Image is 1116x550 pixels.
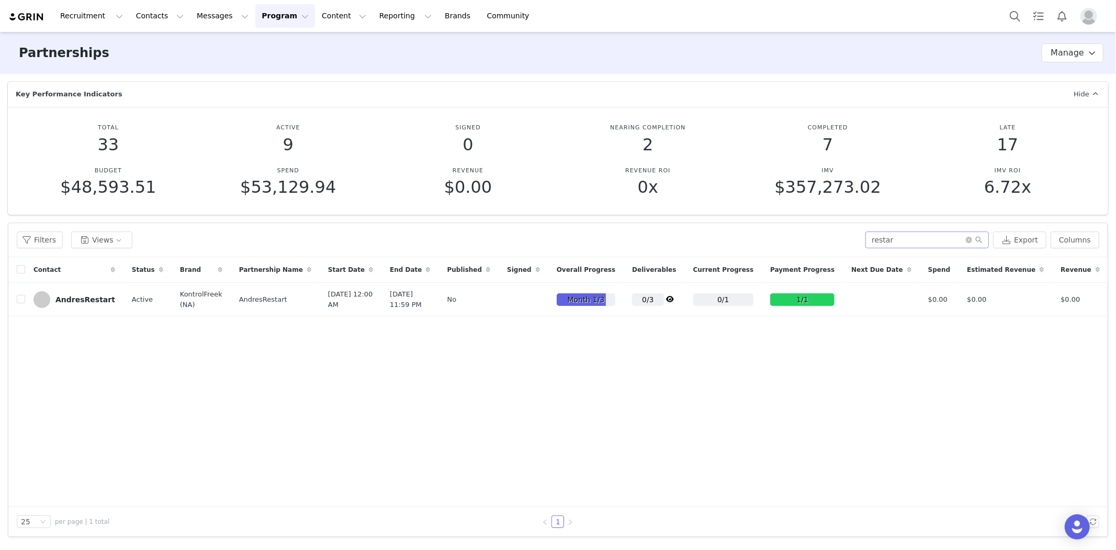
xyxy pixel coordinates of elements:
[564,515,577,528] li: Next Page
[205,167,372,175] p: Spend
[40,519,46,526] i: icon: down
[71,232,132,248] button: Views
[1051,4,1074,28] button: Notifications
[924,178,1091,196] p: 6.72x
[557,293,615,306] div: Month 1/3
[924,124,1091,133] p: Late
[481,4,540,28] a: Community
[447,294,457,305] span: No
[924,167,1091,175] p: IMV ROI
[390,265,422,274] span: End Date
[1080,8,1097,25] img: placeholder-profile.jpg
[54,4,129,28] button: Recruitment
[1067,82,1108,107] a: Hide
[25,135,192,154] p: 33
[567,519,573,525] i: icon: right
[21,516,30,527] div: 25
[744,124,911,133] p: Completed
[385,124,552,133] p: Signed
[19,43,109,62] h3: Partnerships
[928,265,951,274] span: Spend
[438,4,480,28] a: Brands
[180,289,222,310] span: KontrolFreek (NA)
[507,265,532,274] span: Signed
[564,124,731,133] p: Nearing Completion
[390,289,430,310] span: [DATE] 11:59 PM
[744,135,911,154] p: 7
[25,124,192,133] p: Total
[557,265,615,274] span: Overall Progress
[205,135,372,154] p: 9
[1051,232,1099,248] button: Columns
[770,265,835,274] span: Payment Progress
[55,517,109,526] span: per page | 1 total
[744,167,911,175] p: IMV
[564,167,731,175] p: Revenue ROI
[8,12,45,22] img: grin logo
[539,515,551,528] li: Previous Page
[928,294,948,305] span: $0.00
[693,265,754,274] span: Current Progress
[632,265,676,274] span: Deliverables
[865,232,989,248] input: Search...
[693,293,754,306] div: 0/1
[25,167,192,175] p: Budget
[1004,4,1027,28] button: Search
[1027,4,1050,28] a: Tasks
[385,135,552,154] p: 0
[444,177,492,197] span: $0.00
[632,293,663,306] div: 0/3
[542,519,548,525] i: icon: left
[975,236,983,244] i: icon: search
[1074,8,1108,25] button: Profile
[130,4,190,28] button: Contacts
[132,294,153,305] span: Active
[13,89,130,100] div: Key Performance Indicators
[180,265,201,274] span: Brand
[993,232,1046,248] button: Export
[132,265,155,274] span: Status
[239,294,287,305] span: AndresRestart
[17,232,63,248] button: Filters
[1051,47,1084,59] span: Manage
[33,265,61,274] span: Contact
[551,515,564,528] li: 1
[1042,43,1103,62] button: Manage
[255,4,315,28] button: Program
[60,177,156,197] span: $48,593.51
[315,4,373,28] button: Content
[564,178,731,196] p: 0x
[966,237,972,243] i: icon: close-circle
[240,177,336,197] span: $53,129.94
[770,293,835,306] div: 1/1
[924,135,1091,154] p: 17
[1065,514,1090,540] div: Open Intercom Messenger
[373,4,438,28] button: Reporting
[851,265,903,274] span: Next Due Date
[774,177,881,197] span: $357,273.02
[564,135,731,154] p: 2
[328,265,365,274] span: Start Date
[33,291,115,308] a: AndresRestart
[328,289,373,310] span: [DATE] 12:00 AM
[55,295,115,304] div: AndresRestart
[1061,265,1091,274] span: Revenue
[447,265,482,274] span: Published
[205,124,372,133] p: Active
[190,4,255,28] button: Messages
[385,167,552,175] p: Revenue
[967,294,986,305] span: $0.00
[552,516,563,527] a: 1
[967,265,1035,274] span: Estimated Revenue
[239,265,303,274] span: Partnership Name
